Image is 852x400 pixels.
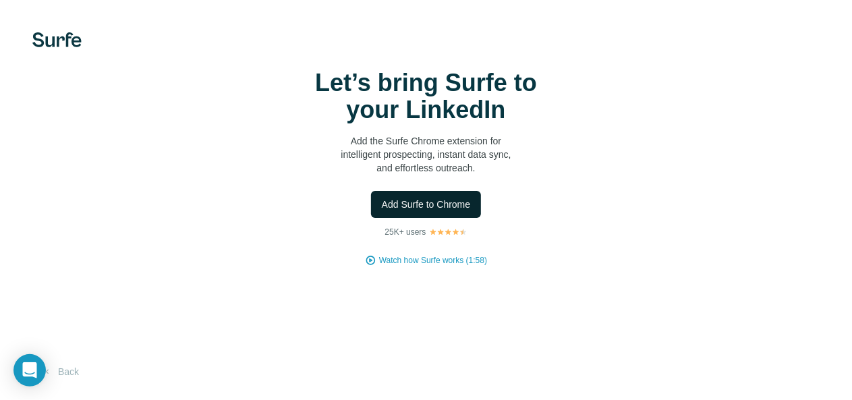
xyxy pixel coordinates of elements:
[32,360,88,384] button: Back
[382,198,471,211] span: Add Surfe to Chrome
[379,254,487,266] button: Watch how Surfe works (1:58)
[371,191,482,218] button: Add Surfe to Chrome
[291,69,561,123] h1: Let’s bring Surfe to your LinkedIn
[291,134,561,175] p: Add the Surfe Chrome extension for intelligent prospecting, instant data sync, and effortless out...
[13,354,46,387] div: Open Intercom Messenger
[429,228,467,236] img: Rating Stars
[385,226,426,238] p: 25K+ users
[32,32,82,47] img: Surfe's logo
